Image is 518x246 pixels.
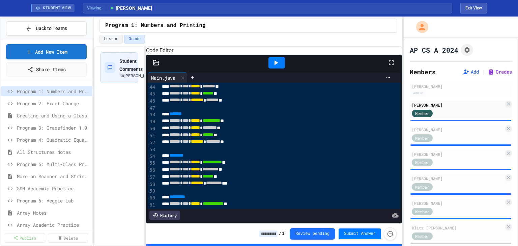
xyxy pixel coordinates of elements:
span: Program 4: Quadratic Equation [17,136,89,143]
div: for [119,73,156,79]
button: Force resubmission of student's answer (Admin only) [384,227,397,240]
button: Submit Answer [339,228,381,239]
div: 56 [148,167,156,174]
div: 54 [148,153,156,160]
div: 60 [148,195,156,202]
span: Viewing [87,5,106,11]
a: Publish [5,233,45,243]
span: Submit Answer [344,231,376,237]
button: Back to Teams [6,21,87,36]
div: 44 [148,84,156,91]
div: [PERSON_NAME] [412,102,504,108]
span: / [279,231,281,237]
div: [PERSON_NAME] [412,127,504,133]
a: Share Items [6,62,87,77]
div: 47 [148,105,156,112]
button: Lesson [99,35,123,44]
div: Main.java [148,73,187,83]
button: Grades [488,69,512,75]
span: Program 1: Numbers and Printing [105,22,206,30]
span: All Structures Notes [17,148,89,156]
div: [PERSON_NAME] [412,83,510,89]
div: My Account [409,19,430,35]
div: [PERSON_NAME] [412,151,504,157]
div: 53 [148,146,156,153]
span: Back to Teams [36,25,67,32]
div: [PERSON_NAME] [412,175,504,182]
span: Program 5: Multi-Class Program [17,161,89,168]
div: 55 [148,160,156,167]
div: 61 [148,202,156,209]
div: Admin [412,90,425,96]
div: Blitz [PERSON_NAME] [412,225,504,231]
div: [PERSON_NAME] [412,200,504,206]
span: Member [415,110,429,116]
span: [PERSON_NAME] [124,74,156,78]
span: Member [415,209,429,215]
div: 59 [148,188,156,195]
div: Main.java [148,74,179,81]
span: Member [415,233,429,239]
button: Review pending [290,228,335,240]
h6: Code Editor [146,47,402,55]
span: SSN Academic Practice [17,185,89,192]
div: 57 [148,174,156,181]
div: 62 [148,209,156,216]
div: 45 [148,91,156,98]
a: Delete [48,233,88,243]
div: 51 [148,133,156,140]
span: Program 1: Numbers and Printing [17,88,89,95]
h1: AP CS A 2024 [410,45,458,55]
div: 46 [148,98,156,105]
span: Member [415,159,429,165]
span: [PERSON_NAME] [110,5,152,12]
button: Exit student view [460,3,487,13]
span: Array Academic Practice [17,221,89,228]
span: Creating and Using a Class [17,112,89,119]
span: Array Notes [17,209,89,216]
span: Member [415,135,429,141]
span: Program 3: Gradefinder 1.0 [17,124,89,131]
button: Assignment Settings [461,44,473,56]
h2: Members [410,67,436,77]
button: Add [463,69,479,75]
span: Program 6: Veggie Lab [17,197,89,204]
div: History [149,211,180,220]
div: 52 [148,139,156,146]
div: 48 [148,111,156,118]
span: STUDENT VIEW [43,5,71,11]
span: More on Scanner and Strings [17,173,89,180]
span: Program 2: Exact Change [17,100,89,107]
button: Grade [124,35,145,44]
div: 50 [148,126,156,133]
span: | [482,68,485,76]
a: Add New Item [6,44,87,59]
div: 58 [148,181,156,188]
span: Member [415,184,429,190]
span: 1 [282,231,284,237]
span: Student Comments [119,58,143,72]
div: 49 [148,118,156,126]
